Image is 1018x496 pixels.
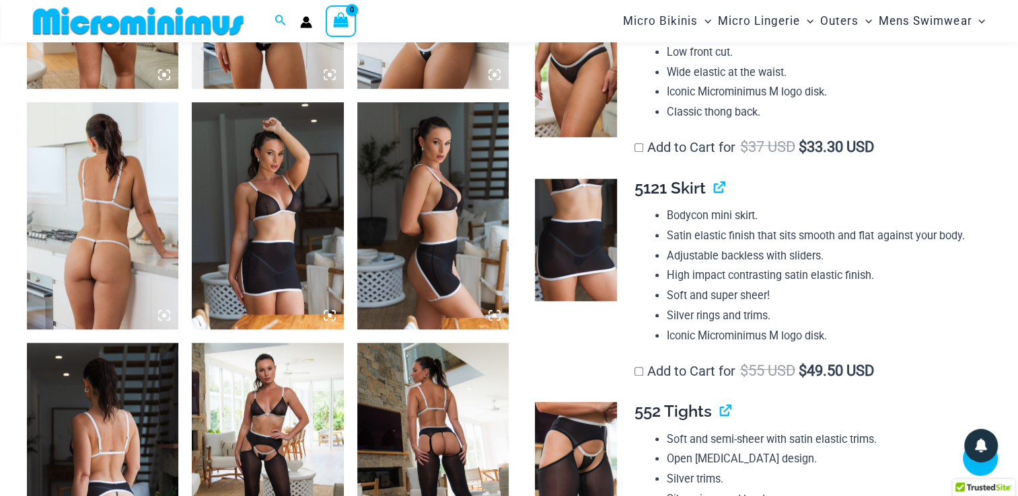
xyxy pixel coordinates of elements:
[623,4,698,38] span: Micro Bikinis
[799,138,807,155] span: $
[740,138,795,155] span: 37 USD
[667,265,980,286] li: High impact contrasting satin elastic finish.
[634,367,643,376] input: Add to Cart for$55 USD$49.50 USD
[535,179,616,301] img: Electric Illusion Noir Skirt
[859,4,872,38] span: Menu Toggle
[634,401,712,421] span: 552 Tights
[618,2,991,40] nav: Site Navigation
[27,102,178,329] img: Electric Illusion Noir 1521 Bra 611 Micro
[634,143,643,152] input: Add to Cart for$37 USD$33.30 USD
[667,469,980,489] li: Silver trims.
[740,362,795,379] span: 55 USD
[740,138,748,155] span: $
[820,4,859,38] span: Outers
[800,4,813,38] span: Menu Toggle
[667,42,980,63] li: Low front cut.
[357,102,509,329] img: Electric Illusion Noir 1521 Bra 611 Micro 5121 Skirt
[698,4,711,38] span: Menu Toggle
[192,102,343,329] img: Electric Illusion Noir 1521 Bra 611 Micro 5121 Skirt
[972,4,985,38] span: Menu Toggle
[715,4,817,38] a: Micro LingerieMenu ToggleMenu Toggle
[817,4,875,38] a: OutersMenu ToggleMenu Toggle
[718,4,800,38] span: Micro Lingerie
[667,102,980,122] li: Classic thong back.
[275,13,287,30] a: Search icon link
[799,362,874,379] span: 49.50 USD
[634,139,874,155] label: Add to Cart for
[875,4,988,38] a: Mens SwimwearMenu ToggleMenu Toggle
[634,178,706,198] span: 5121 Skirt
[300,16,312,28] a: Account icon link
[326,5,357,36] a: View Shopping Cart, empty
[667,449,980,469] li: Open [MEDICAL_DATA] design.
[799,362,807,379] span: $
[28,6,249,36] img: MM SHOP LOGO FLAT
[667,226,980,246] li: Satin elastic finish that sits smooth and flat against your body.
[740,362,748,379] span: $
[667,326,980,346] li: Iconic Microminimus M logo disk.
[667,429,980,450] li: Soft and semi-sheer with satin elastic trims.
[535,15,616,137] img: Electric Illusion Noir 682 Thong
[620,4,715,38] a: Micro BikinisMenu ToggleMenu Toggle
[667,82,980,102] li: Iconic Microminimus M logo disk.
[799,138,874,155] span: 33.30 USD
[667,306,980,326] li: Silver rings and trims.
[667,286,980,306] li: Soft and super sheer!
[634,363,874,379] label: Add to Cart for
[879,4,972,38] span: Mens Swimwear
[667,246,980,266] li: Adjustable backless with sliders.
[667,206,980,226] li: Bodycon mini skirt.
[667,63,980,83] li: Wide elastic at the waist.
